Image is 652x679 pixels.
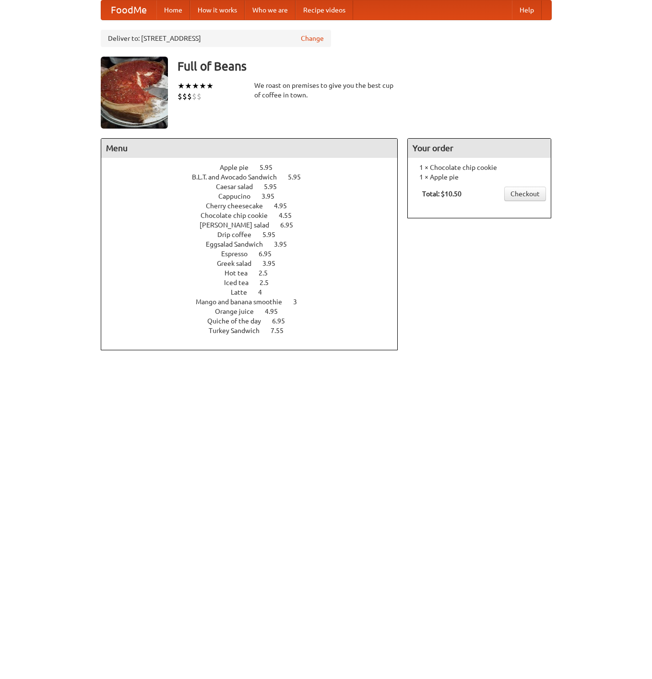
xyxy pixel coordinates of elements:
[196,298,315,306] a: Mango and banana smoothie 3
[187,91,192,102] li: $
[199,81,206,91] li: ★
[293,298,307,306] span: 3
[413,172,546,182] li: 1 × Apple pie
[206,202,305,210] a: Cherry cheesecake 4.95
[264,183,286,191] span: 5.95
[206,81,213,91] li: ★
[288,173,310,181] span: 5.95
[274,240,296,248] span: 3.95
[259,250,281,258] span: 6.95
[225,269,257,277] span: Hot tea
[224,279,258,286] span: Iced tea
[192,173,286,181] span: B.L.T. and Avocado Sandwich
[156,0,190,20] a: Home
[231,288,257,296] span: Latte
[296,0,353,20] a: Recipe videos
[217,260,293,267] a: Greek salad 3.95
[196,298,292,306] span: Mango and banana smoothie
[221,250,257,258] span: Espresso
[218,192,260,200] span: Cappucino
[190,0,245,20] a: How it works
[280,221,303,229] span: 6.95
[216,183,295,191] a: Caesar salad 5.95
[258,288,272,296] span: 4
[101,30,331,47] div: Deliver to: [STREET_ADDRESS]
[225,269,285,277] a: Hot tea 2.5
[245,0,296,20] a: Who we are
[217,231,261,238] span: Drip coffee
[192,173,319,181] a: B.L.T. and Avocado Sandwich 5.95
[206,240,305,248] a: Eggsalad Sandwich 3.95
[301,34,324,43] a: Change
[260,279,278,286] span: 2.5
[200,221,311,229] a: [PERSON_NAME] salad 6.95
[209,327,301,334] a: Turkey Sandwich 7.55
[200,221,279,229] span: [PERSON_NAME] salad
[261,192,284,200] span: 3.95
[231,288,280,296] a: Latte 4
[206,240,273,248] span: Eggsalad Sandwich
[101,139,398,158] h4: Menu
[207,317,271,325] span: Quiche of the day
[272,317,295,325] span: 6.95
[512,0,542,20] a: Help
[207,317,303,325] a: Quiche of the day 6.95
[185,81,192,91] li: ★
[260,164,282,171] span: 5.95
[274,202,296,210] span: 4.95
[413,163,546,172] li: 1 × Chocolate chip cookie
[221,250,289,258] a: Espresso 6.95
[224,279,286,286] a: Iced tea 2.5
[178,57,552,76] h3: Full of Beans
[197,91,202,102] li: $
[217,260,261,267] span: Greek salad
[220,164,290,171] a: Apple pie 5.95
[271,327,293,334] span: 7.55
[101,0,156,20] a: FoodMe
[101,57,168,129] img: angular.jpg
[182,91,187,102] li: $
[262,231,285,238] span: 5.95
[422,190,462,198] b: Total: $10.50
[206,202,273,210] span: Cherry cheesecake
[215,308,263,315] span: Orange juice
[262,260,285,267] span: 3.95
[201,212,277,219] span: Chocolate chip cookie
[220,164,258,171] span: Apple pie
[504,187,546,201] a: Checkout
[178,81,185,91] li: ★
[209,327,269,334] span: Turkey Sandwich
[192,91,197,102] li: $
[279,212,301,219] span: 4.55
[259,269,277,277] span: 2.5
[192,81,199,91] li: ★
[254,81,398,100] div: We roast on premises to give you the best cup of coffee in town.
[218,192,292,200] a: Cappucino 3.95
[216,183,262,191] span: Caesar salad
[178,91,182,102] li: $
[265,308,287,315] span: 4.95
[217,231,293,238] a: Drip coffee 5.95
[408,139,551,158] h4: Your order
[201,212,309,219] a: Chocolate chip cookie 4.55
[215,308,296,315] a: Orange juice 4.95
